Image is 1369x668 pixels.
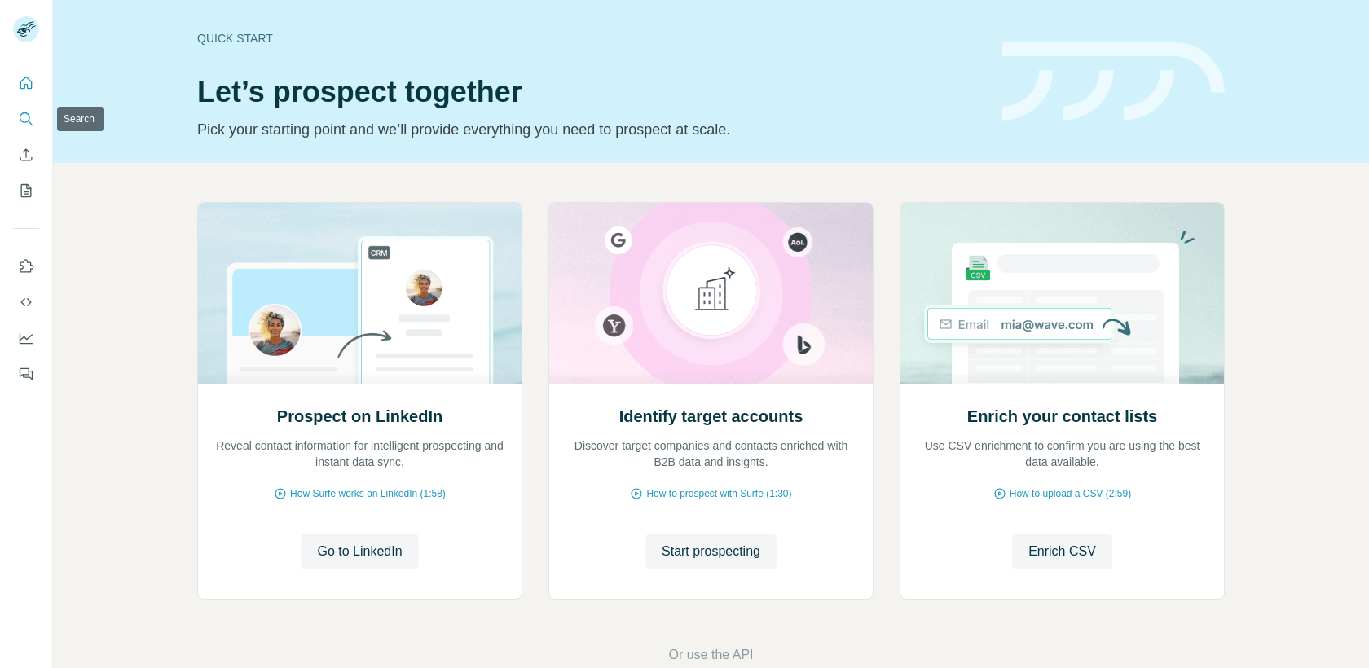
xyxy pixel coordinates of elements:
button: Feedback [13,359,39,389]
p: Discover target companies and contacts enriched with B2B data and insights. [566,437,856,470]
div: Quick start [197,30,983,46]
button: My lists [13,176,39,205]
h1: Let’s prospect together [197,76,983,108]
button: Go to LinkedIn [301,534,418,569]
span: Enrich CSV [1028,542,1096,561]
h2: Enrich your contact lists [967,405,1157,428]
button: Use Surfe API [13,288,39,317]
img: banner [1002,42,1225,121]
img: Identify target accounts [548,203,874,384]
span: How to prospect with Surfe (1:30) [646,486,791,501]
button: Quick start [13,68,39,98]
button: Enrich CSV [1012,534,1112,569]
button: Search [13,104,39,134]
h2: Prospect on LinkedIn [277,405,442,428]
p: Pick your starting point and we’ll provide everything you need to prospect at scale. [197,118,983,141]
button: Use Surfe on LinkedIn [13,252,39,281]
button: Dashboard [13,323,39,353]
span: How Surfe works on LinkedIn (1:58) [290,486,446,501]
img: Prospect on LinkedIn [197,203,522,384]
button: Enrich CSV [13,140,39,169]
span: How to upload a CSV (2:59) [1010,486,1131,501]
p: Use CSV enrichment to confirm you are using the best data available. [917,437,1208,470]
button: Start prospecting [645,534,777,569]
span: Start prospecting [662,542,760,561]
button: Or use the API [668,645,753,665]
p: Reveal contact information for intelligent prospecting and instant data sync. [214,437,505,470]
img: Enrich your contact lists [900,203,1225,384]
h2: Identify target accounts [619,405,803,428]
span: Go to LinkedIn [317,542,402,561]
